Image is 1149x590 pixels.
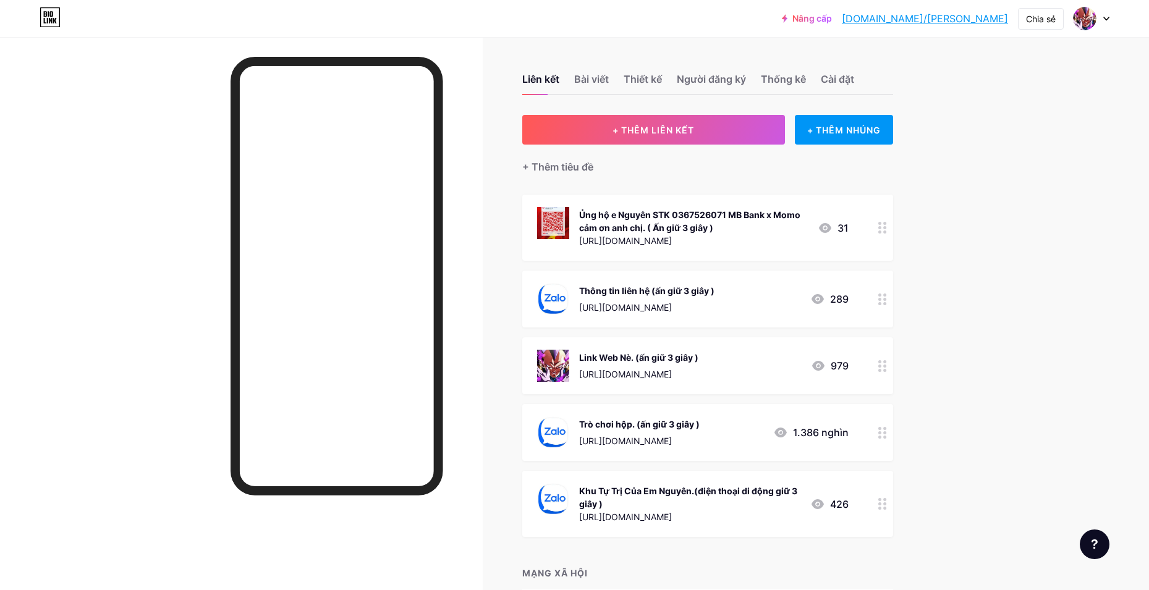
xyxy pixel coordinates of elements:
[579,436,672,446] font: [URL][DOMAIN_NAME]
[537,350,569,382] img: Link Web Nè. (ấn giữ 3 giây )
[761,73,806,85] font: Thống kê
[837,222,849,234] font: 31
[522,73,559,85] font: Liên kết
[579,419,700,429] font: Trò chơi hộp. (ấn giữ 3 giây )
[579,369,672,379] font: [URL][DOMAIN_NAME]
[579,235,672,246] font: [URL][DOMAIN_NAME]
[579,486,797,509] font: Khu Tự Trị Của Em Nguyên.(điện thoại di động giữ 3 giây )
[522,161,593,173] font: + Thêm tiêu đề
[579,352,698,363] font: Link Web Nè. (ấn giữ 3 giây )
[579,209,800,233] font: Ủng hộ e Nguyên STK 0367526071 MB Bank x Momo cảm ơn anh chị. ( Ấn giữ 3 giây )
[842,12,1008,25] font: [DOMAIN_NAME]/[PERSON_NAME]
[574,73,609,85] font: Bài viết
[579,512,672,522] font: [URL][DOMAIN_NAME]
[537,207,569,239] img: Ủng hộ e Nguyên STK 0367526071 MB Bank x Momo cảm ơn anh chị. ( Ấn giữ 3 giây )
[537,416,569,449] img: Trò chơi hộp. (ấn giữ 3 giây )
[537,483,569,515] img: Khu Tự Trị Của Em Nguyên.(điện thoại di động giữ 3 giây )
[792,13,832,23] font: Nâng cấp
[807,125,881,135] font: + THÊM NHÚNG
[821,73,854,85] font: Cài đặt
[579,285,714,296] font: Thông tin liên hệ (ấn giữ 3 giây )
[677,73,746,85] font: Người đăng ký
[842,11,1008,26] a: [DOMAIN_NAME]/[PERSON_NAME]
[613,125,694,135] font: + THÊM LIÊN KẾT
[522,568,588,578] font: MẠNG XÃ HỘI
[1073,7,1096,30] img: Jr Nguyên
[830,293,849,305] font: 289
[624,73,662,85] font: Thiết kế
[830,498,849,510] font: 426
[831,360,849,372] font: 979
[522,115,785,145] button: + THÊM LIÊN KẾT
[1026,14,1056,24] font: Chia sẻ
[579,302,672,313] font: [URL][DOMAIN_NAME]
[793,426,849,439] font: 1.386 nghìn
[537,283,569,315] img: Thông tin liên hệ (ấn giữ 3 giây )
